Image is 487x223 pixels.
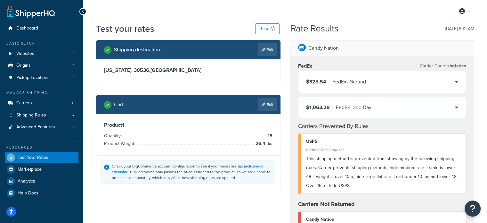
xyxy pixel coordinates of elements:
[96,22,154,35] h1: Test your rates
[18,155,48,160] span: Test Your Rates
[420,62,466,71] p: Carrier Code:
[258,43,277,56] a: Edit
[5,90,78,96] div: Manage Shipping
[16,63,31,68] span: Origins
[16,124,55,130] span: Advanced Features
[112,163,272,181] div: Check your BigCommerce account configuration to see if your prices are . BigCommerce only passes ...
[5,22,78,34] a: Dashboard
[5,176,78,187] a: Analytics
[336,103,371,112] div: FedEx - 2nd Day
[16,100,32,106] span: Carriers
[18,167,42,172] span: Marketplace
[5,121,78,133] a: Advanced Features3
[72,124,74,130] span: 3
[5,41,78,46] div: Basic Setup
[16,75,50,81] span: Pickup Locations
[16,51,34,56] span: Websites
[5,145,78,150] div: Resources
[254,140,272,148] span: 26.4 lbs
[306,155,458,189] span: This shipping method is prevented from showing by the following shipping rules: Carrier prevents ...
[73,75,74,81] span: 1
[298,63,312,69] h3: FedEx
[298,122,467,131] h4: Carriers Prevented By Rules
[306,104,330,111] span: $1,063.28
[465,201,481,217] button: Open Resource Center
[5,60,78,72] li: Origins
[308,44,339,53] p: Candy Nation
[104,67,272,73] h3: [US_STATE], 30536 , [GEOGRAPHIC_DATA]
[298,200,355,208] strong: Carriers Not Returned
[5,164,78,175] a: Marketplace
[73,63,74,68] span: 1
[16,113,46,118] span: Shipping Rules
[104,140,137,147] span: Product Weight:
[258,98,277,111] a: Edit
[5,60,78,72] a: Origins1
[5,48,78,60] a: Websites1
[445,24,474,33] p: [DATE] 8:12 AM
[266,132,272,140] span: 15
[5,187,78,199] a: Help Docs
[5,97,78,109] a: Carriers6
[104,133,123,139] span: Quantity:
[114,47,161,53] h2: Shipping destination :
[255,23,280,34] button: Reset
[5,152,78,163] a: Test Your Rates
[306,137,462,146] div: USPS
[291,24,338,34] h2: Rate Results
[72,100,74,106] span: 6
[332,77,366,86] div: FedEx - Ground
[446,63,466,69] span: shqfedex
[18,191,38,196] span: Help Docs
[306,145,462,154] div: Carrier Code: shqusps
[112,163,264,175] a: tax inclusive or exclusive
[73,51,74,56] span: 1
[16,26,38,31] span: Dashboard
[114,102,125,107] h2: Cart :
[18,179,35,184] span: Analytics
[104,122,272,128] h3: Product 1
[5,121,78,133] li: Advanced Features
[5,48,78,60] li: Websites
[5,72,78,84] a: Pickup Locations1
[5,72,78,84] li: Pickup Locations
[5,109,78,121] a: Shipping Rules
[306,78,326,85] span: $325.54
[5,97,78,109] li: Carriers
